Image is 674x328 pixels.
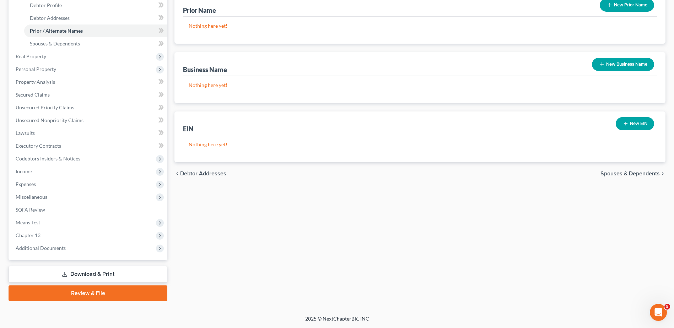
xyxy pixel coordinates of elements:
button: Spouses & Dependents chevron_right [600,171,665,176]
span: Additional Documents [16,245,66,251]
span: 5 [664,304,670,310]
a: Executory Contracts [10,140,167,152]
a: Debtor Addresses [24,12,167,24]
i: chevron_left [174,171,180,176]
span: Property Analysis [16,79,55,85]
span: Miscellaneous [16,194,47,200]
a: Lawsuits [10,127,167,140]
a: Unsecured Priority Claims [10,101,167,114]
button: chevron_left Debtor Addresses [174,171,226,176]
span: Debtor Addresses [180,171,226,176]
span: Debtor Profile [30,2,62,8]
button: New Business Name [592,58,654,71]
a: Review & File [9,285,167,301]
span: Executory Contracts [16,143,61,149]
span: Secured Claims [16,92,50,98]
span: Income [16,168,32,174]
span: Means Test [16,219,40,225]
span: Spouses & Dependents [30,40,80,47]
span: Codebtors Insiders & Notices [16,155,80,162]
span: Debtor Addresses [30,15,70,21]
div: 2025 © NextChapterBK, INC [135,315,540,328]
a: Prior / Alternate Names [24,24,167,37]
span: SOFA Review [16,207,45,213]
div: Prior Name [183,6,216,15]
span: Real Property [16,53,46,59]
a: Property Analysis [10,76,167,88]
a: Unsecured Nonpriority Claims [10,114,167,127]
p: Nothing here yet! [189,82,651,89]
span: Personal Property [16,66,56,72]
span: Chapter 13 [16,232,41,238]
span: Prior / Alternate Names [30,28,83,34]
button: New EIN [616,117,654,130]
span: Lawsuits [16,130,35,136]
span: Unsecured Nonpriority Claims [16,117,83,123]
iframe: Intercom live chat [650,304,667,321]
a: Secured Claims [10,88,167,101]
div: EIN [183,125,194,133]
div: Business Name [183,65,227,74]
a: Spouses & Dependents [24,37,167,50]
p: Nothing here yet! [189,141,651,148]
span: Spouses & Dependents [600,171,660,176]
span: Unsecured Priority Claims [16,104,74,110]
p: Nothing here yet! [189,22,651,29]
a: Download & Print [9,266,167,283]
span: Expenses [16,181,36,187]
i: chevron_right [660,171,665,176]
a: SOFA Review [10,203,167,216]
